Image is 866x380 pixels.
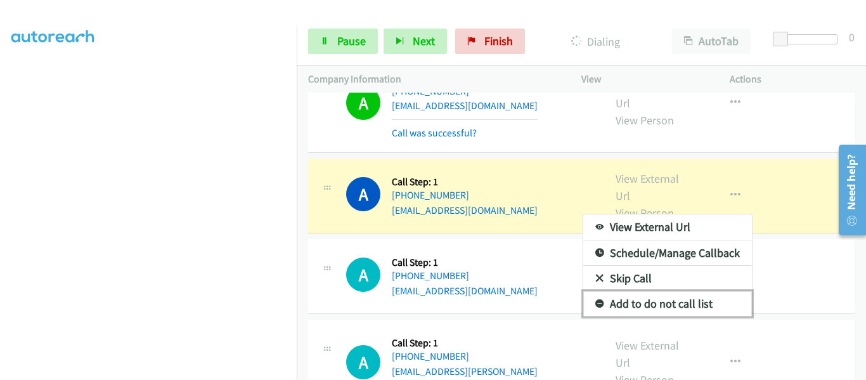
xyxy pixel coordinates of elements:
[346,345,380,379] h1: A
[583,291,752,317] a: Add to do not call list
[829,140,866,240] iframe: Resource Center
[583,240,752,266] a: Schedule/Manage Callback
[346,345,380,379] div: The call is yet to be attempted
[346,258,380,292] div: The call is yet to be attempted
[346,258,380,292] h1: A
[583,214,752,240] a: View External Url
[583,266,752,291] a: Skip Call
